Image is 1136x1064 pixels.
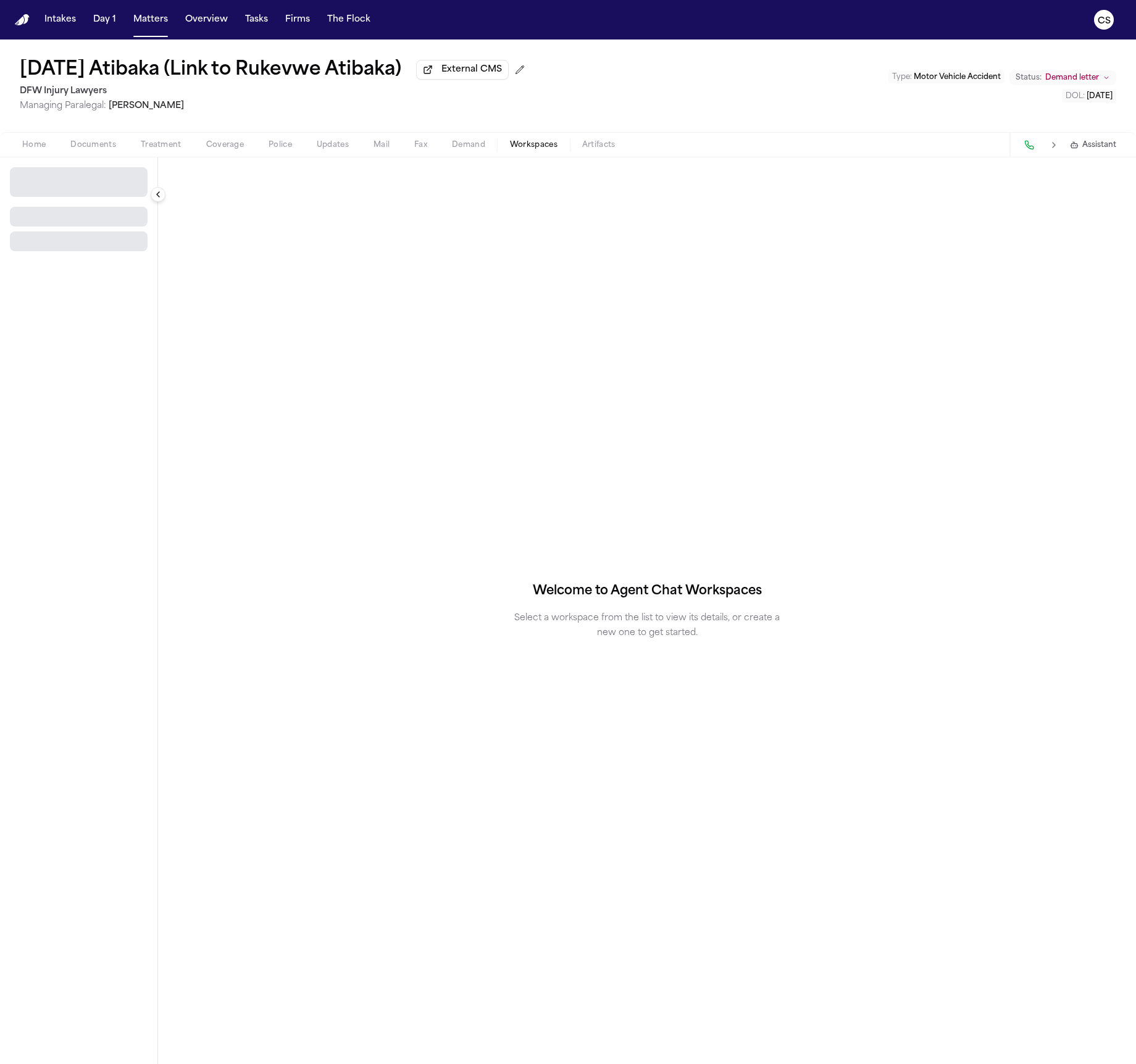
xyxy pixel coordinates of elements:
[914,73,1001,81] span: Motor Vehicle Accident
[20,101,106,110] span: Managing Paralegal:
[322,9,375,31] button: The Flock
[206,140,244,150] span: Coverage
[22,140,46,150] span: Home
[240,9,273,31] button: Tasks
[416,60,509,80] button: External CMS
[15,14,30,26] a: Home
[1009,70,1116,85] button: Change status from Demand letter
[510,140,558,150] span: Workspaces
[1021,136,1038,154] button: Make a Call
[88,9,121,31] button: Day 1
[128,9,173,31] button: Matters
[70,140,116,150] span: Documents
[280,9,315,31] button: Firms
[269,140,292,150] span: Police
[15,14,30,26] img: Finch Logo
[109,101,184,110] span: [PERSON_NAME]
[509,611,785,641] p: Select a workspace from the list to view its details, or create a new one to get started.
[141,140,182,150] span: Treatment
[20,59,401,81] button: Edit matter name
[582,140,616,150] span: Artifacts
[180,9,233,31] button: Overview
[1070,140,1116,150] button: Assistant
[374,140,390,150] span: Mail
[888,71,1004,83] button: Edit Type: Motor Vehicle Accident
[20,59,401,81] h1: [DATE] Atibaka (Link to Rukevwe Atibaka)
[892,73,912,81] span: Type :
[1066,93,1085,100] span: DOL :
[1062,90,1116,102] button: Edit DOL: 2025-06-08
[452,140,485,150] span: Demand
[317,140,349,150] span: Updates
[1016,73,1042,83] span: Status:
[1082,140,1116,150] span: Assistant
[20,84,530,99] h2: DFW Injury Lawyers
[1087,93,1113,100] span: [DATE]
[414,140,427,150] span: Fax
[1045,73,1099,83] span: Demand letter
[441,64,502,76] span: External CMS
[40,9,81,31] button: Intakes
[533,581,762,601] h2: Welcome to Agent Chat Workspaces
[151,187,165,202] button: Collapse sidebar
